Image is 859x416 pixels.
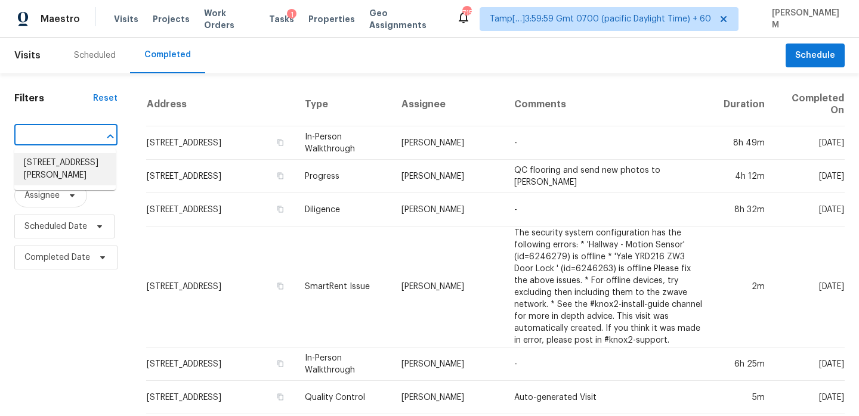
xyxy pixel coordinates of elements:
td: In-Person Walkthrough [295,347,392,381]
button: Close [102,128,119,145]
td: [PERSON_NAME] [392,381,505,414]
td: [DATE] [774,381,845,414]
div: 1 [287,9,296,21]
div: 715 [462,7,471,19]
td: The security system configuration has the following errors: * 'Hallway - Motion Sensor' (id=62462... [505,226,714,347]
button: Copy Address [275,281,286,291]
td: 8h 32m [714,193,774,226]
td: [PERSON_NAME] [392,126,505,160]
td: Quality Control [295,381,392,414]
button: Copy Address [275,170,286,181]
span: [PERSON_NAME] M [767,7,841,31]
td: QC flooring and send new photos to [PERSON_NAME] [505,160,714,193]
h1: Filters [14,92,93,104]
th: Assignee [392,83,505,126]
th: Type [295,83,392,126]
td: 6h 25m [714,347,774,381]
span: Work Orders [204,7,255,31]
td: 5m [714,381,774,414]
td: [PERSON_NAME] [392,347,505,381]
td: [STREET_ADDRESS] [146,381,295,414]
span: Scheduled Date [24,221,87,232]
td: [STREET_ADDRESS] [146,347,295,381]
td: - [505,126,714,160]
td: [STREET_ADDRESS] [146,193,295,226]
span: Projects [153,13,190,25]
div: Completed [144,49,191,61]
span: Assignee [24,190,60,201]
th: Completed On [774,83,845,126]
td: 4h 12m [714,160,774,193]
td: - [505,347,714,381]
td: [DATE] [774,193,845,226]
td: [DATE] [774,226,845,347]
td: Diligence [295,193,392,226]
td: 2m [714,226,774,347]
span: Tasks [269,15,294,23]
td: [PERSON_NAME] [392,193,505,226]
td: Auto-generated Visit [505,381,714,414]
li: [STREET_ADDRESS][PERSON_NAME] [14,153,116,185]
td: - [505,193,714,226]
span: Visits [14,42,41,69]
th: Address [146,83,295,126]
button: Schedule [786,44,845,68]
td: [DATE] [774,126,845,160]
td: [DATE] [774,347,845,381]
th: Comments [505,83,714,126]
button: Copy Address [275,392,286,402]
td: [STREET_ADDRESS] [146,126,295,160]
td: 8h 49m [714,126,774,160]
span: Geo Assignments [369,7,442,31]
td: [STREET_ADDRESS] [146,226,295,347]
span: Properties [308,13,355,25]
td: [PERSON_NAME] [392,226,505,347]
td: [STREET_ADDRESS] [146,160,295,193]
button: Copy Address [275,137,286,148]
span: Tamp[…]3:59:59 Gmt 0700 (pacific Daylight Time) + 60 [490,13,711,25]
span: Completed Date [24,252,90,263]
td: In-Person Walkthrough [295,126,392,160]
span: Visits [114,13,138,25]
button: Copy Address [275,204,286,215]
td: [DATE] [774,160,845,193]
span: Schedule [795,48,835,63]
td: [PERSON_NAME] [392,160,505,193]
button: Copy Address [275,358,286,369]
div: Reset [93,92,118,104]
span: Maestro [41,13,80,25]
td: SmartRent Issue [295,226,392,347]
td: Progress [295,160,392,193]
input: Search for an address... [14,127,84,145]
th: Duration [714,83,774,126]
div: Scheduled [74,49,116,61]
